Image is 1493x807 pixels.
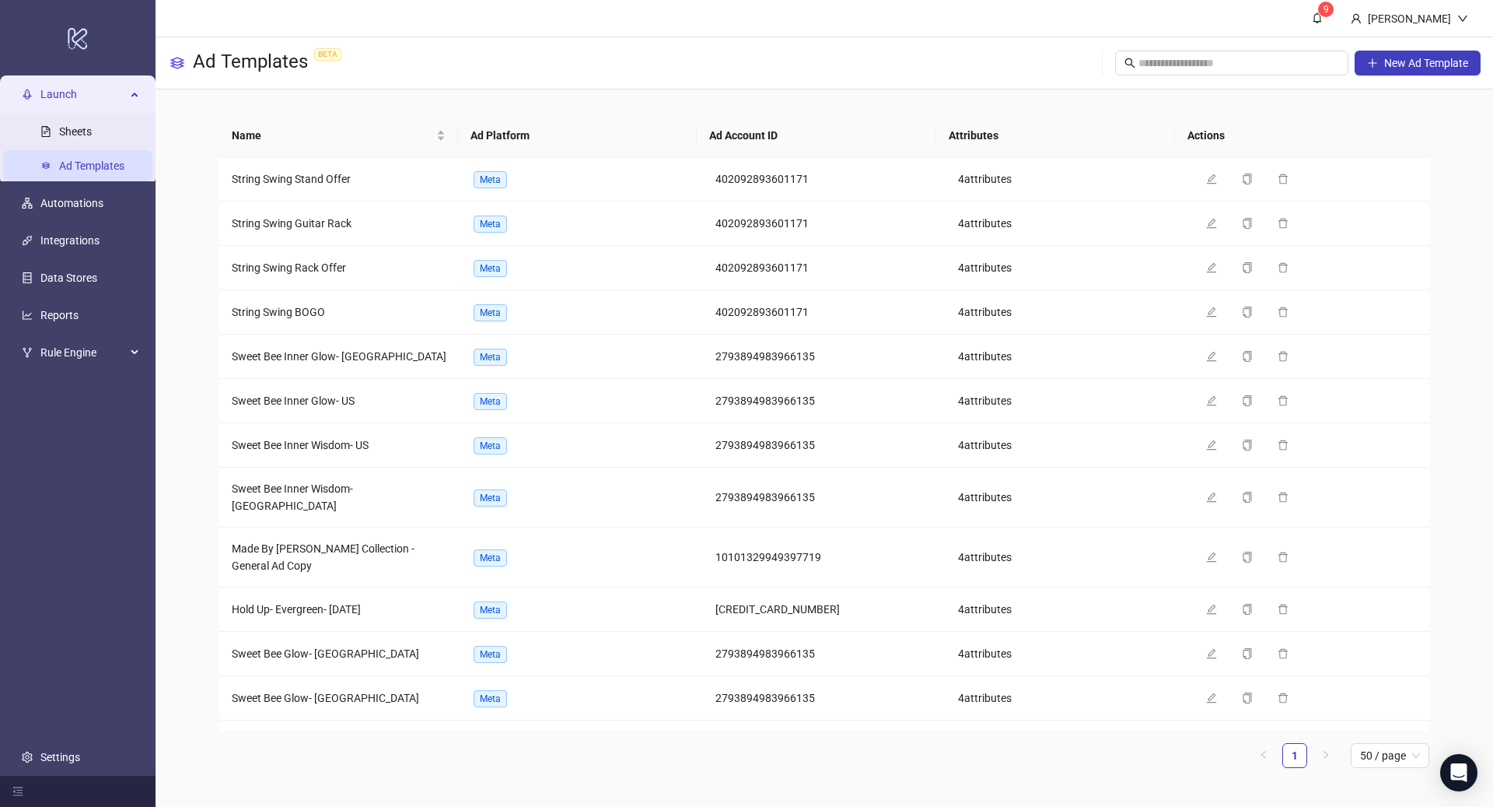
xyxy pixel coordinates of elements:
[1200,600,1229,619] button: Edit template
[958,173,1012,185] span: 4 attribute s
[232,350,446,363] span: Sweet Bee Inner Glow- [GEOGRAPHIC_DATA]
[1271,303,1301,321] button: Delete template
[474,646,507,663] span: Meta
[703,335,945,379] td: 2793894983966135
[22,347,33,358] span: fork
[1271,644,1301,663] button: Delete template
[1271,214,1301,233] button: Delete template
[958,350,1012,363] span: 4 attribute s
[40,309,79,321] a: Reports
[232,439,369,451] span: Sweet Bee Inner Wisdom- US
[1206,218,1217,229] span: edit
[40,272,97,284] a: Data Stores
[1318,2,1334,17] sup: 9
[1206,307,1217,318] span: edit
[1242,351,1253,362] span: copy
[1271,600,1301,619] button: Delete template
[474,489,507,507] span: Meta
[1278,440,1288,451] span: delete
[1200,347,1229,366] button: Edit template
[1278,604,1288,615] span: delete
[474,171,507,188] span: Meta
[1206,174,1217,184] span: edit
[1200,303,1229,321] button: Edit template
[703,379,945,423] td: 2793894983966135
[22,89,33,100] span: rocket
[232,173,351,185] span: String Swing Stand Offer
[1242,552,1253,563] span: copy
[1360,744,1420,767] span: 50 / page
[40,79,126,110] span: Launch
[1200,644,1229,663] button: Edit template
[1355,51,1481,75] button: New Ad Template
[1200,488,1229,507] button: Edit template
[474,549,507,567] span: Meta
[1206,395,1217,406] span: edit
[1362,10,1457,27] div: [PERSON_NAME]
[1278,693,1288,703] span: delete
[1236,436,1265,454] button: Duplicate template
[703,721,945,765] td: 2793894983966135
[314,48,341,61] span: BETA
[958,395,1012,407] span: 4 attribute s
[1278,351,1288,362] span: delete
[1236,391,1265,410] button: Duplicate template
[1271,258,1301,277] button: Delete template
[474,437,507,454] span: Meta
[474,349,507,366] span: Meta
[1175,114,1414,157] th: Actions
[458,114,697,157] th: Ad Platform
[40,751,80,763] a: Settings
[474,216,507,233] span: Meta
[59,160,124,172] a: Ad Templates
[1200,436,1229,454] button: Edit template
[1206,604,1217,615] span: edit
[1200,258,1229,277] button: Edit template
[1242,262,1253,273] span: copy
[232,647,419,660] span: Sweet Bee Glow- [GEOGRAPHIC_DATA]
[1278,218,1288,229] span: delete
[1242,440,1253,451] span: copy
[1278,307,1288,318] span: delete
[474,690,507,707] span: Meta
[1351,13,1362,24] span: user
[1200,548,1229,567] button: Edit template
[1283,744,1306,767] a: 1
[1312,12,1323,23] span: bell
[1206,648,1217,659] span: edit
[1236,303,1265,321] button: Duplicate template
[219,114,458,157] th: Name
[1206,440,1217,451] span: edit
[1457,13,1468,24] span: down
[1206,262,1217,273] span: edit
[958,306,1012,318] span: 4 attribute s
[59,125,92,138] a: Sheets
[1271,689,1301,707] button: Delete template
[1278,492,1288,503] span: delete
[1242,492,1253,503] span: copy
[1384,57,1468,69] span: New Ad Template
[1321,750,1330,760] span: right
[1124,58,1135,68] span: search
[1278,174,1288,184] span: delete
[1271,391,1301,410] button: Delete template
[232,306,325,318] span: String Swing BOGO
[1367,58,1378,68] span: plus
[1242,648,1253,659] span: copy
[40,337,126,368] span: Rule Engine
[958,647,1012,660] span: 4 attribute s
[1206,351,1217,362] span: edit
[703,423,945,468] td: 2793894983966135
[232,261,346,274] span: String Swing Rack Offer
[232,692,419,704] span: Sweet Bee Glow- [GEOGRAPHIC_DATA]
[1206,492,1217,503] span: edit
[1236,644,1265,663] button: Duplicate template
[958,692,1012,704] span: 4 attribute s
[232,482,353,512] span: Sweet Bee Inner Wisdom- [GEOGRAPHIC_DATA]
[1236,488,1265,507] button: Duplicate template
[1313,743,1338,768] li: Next Page
[958,551,1012,563] span: 4 attribute s
[1278,648,1288,659] span: delete
[40,197,103,209] a: Automations
[1251,743,1276,768] button: left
